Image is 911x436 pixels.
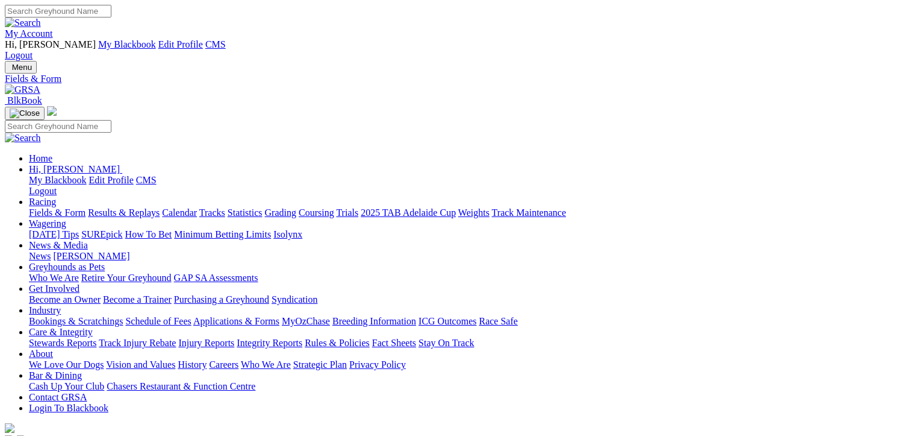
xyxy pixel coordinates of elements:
[158,39,203,49] a: Edit Profile
[99,338,176,348] a: Track Injury Rebate
[29,273,79,283] a: Who We Are
[29,229,906,240] div: Wagering
[5,17,41,28] img: Search
[5,95,42,106] a: BlkBook
[5,61,37,74] button: Toggle navigation
[193,316,279,326] a: Applications & Forms
[418,338,474,348] a: Stay On Track
[29,381,906,392] div: Bar & Dining
[47,106,57,116] img: logo-grsa-white.png
[29,207,906,218] div: Racing
[228,207,263,218] a: Statistics
[29,218,66,229] a: Wagering
[29,164,122,174] a: Hi, [PERSON_NAME]
[492,207,566,218] a: Track Maintenance
[5,39,906,61] div: My Account
[29,316,906,327] div: Industry
[29,305,61,315] a: Industry
[29,338,96,348] a: Stewards Reports
[29,197,56,207] a: Racing
[5,120,111,133] input: Search
[299,207,334,218] a: Coursing
[29,359,104,370] a: We Love Our Dogs
[209,359,238,370] a: Careers
[29,283,79,294] a: Get Involved
[29,381,104,391] a: Cash Up Your Club
[29,175,87,185] a: My Blackbook
[5,28,53,39] a: My Account
[305,338,370,348] a: Rules & Policies
[29,370,82,381] a: Bar & Dining
[29,327,93,337] a: Care & Integrity
[7,95,42,106] span: BlkBook
[418,316,476,326] a: ICG Outcomes
[273,229,302,239] a: Isolynx
[5,107,45,120] button: Toggle navigation
[106,359,175,370] a: Vision and Values
[361,207,456,218] a: 2025 TAB Adelaide Cup
[178,338,234,348] a: Injury Reports
[174,229,271,239] a: Minimum Betting Limits
[29,251,906,262] div: News & Media
[282,316,330,326] a: MyOzChase
[29,186,57,196] a: Logout
[29,403,108,413] a: Login To Blackbook
[107,381,255,391] a: Chasers Restaurant & Function Centre
[174,294,269,305] a: Purchasing a Greyhound
[199,207,225,218] a: Tracks
[5,133,41,144] img: Search
[162,207,197,218] a: Calendar
[479,316,517,326] a: Race Safe
[29,349,53,359] a: About
[5,423,14,433] img: logo-grsa-white.png
[81,229,122,239] a: SUREpick
[29,338,906,349] div: Care & Integrity
[53,251,129,261] a: [PERSON_NAME]
[136,175,157,185] a: CMS
[205,39,226,49] a: CMS
[125,229,172,239] a: How To Bet
[29,316,123,326] a: Bookings & Scratchings
[98,39,156,49] a: My Blackbook
[5,74,906,84] a: Fields & Form
[29,153,52,163] a: Home
[272,294,317,305] a: Syndication
[81,273,172,283] a: Retire Your Greyhound
[29,175,906,197] div: Hi, [PERSON_NAME]
[5,5,111,17] input: Search
[29,294,101,305] a: Become an Owner
[237,338,302,348] a: Integrity Reports
[29,273,906,283] div: Greyhounds as Pets
[5,39,96,49] span: Hi, [PERSON_NAME]
[349,359,406,370] a: Privacy Policy
[29,294,906,305] div: Get Involved
[29,359,906,370] div: About
[29,164,120,174] span: Hi, [PERSON_NAME]
[174,273,258,283] a: GAP SA Assessments
[29,392,87,402] a: Contact GRSA
[29,240,88,250] a: News & Media
[241,359,291,370] a: Who We Are
[12,63,32,72] span: Menu
[178,359,207,370] a: History
[372,338,416,348] a: Fact Sheets
[103,294,172,305] a: Become a Trainer
[29,207,86,218] a: Fields & Form
[88,207,160,218] a: Results & Replays
[5,50,33,60] a: Logout
[125,316,191,326] a: Schedule of Fees
[29,262,105,272] a: Greyhounds as Pets
[332,316,416,326] a: Breeding Information
[29,229,79,239] a: [DATE] Tips
[89,175,134,185] a: Edit Profile
[29,251,51,261] a: News
[336,207,358,218] a: Trials
[458,207,490,218] a: Weights
[293,359,347,370] a: Strategic Plan
[5,84,40,95] img: GRSA
[10,109,40,118] img: Close
[265,207,296,218] a: Grading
